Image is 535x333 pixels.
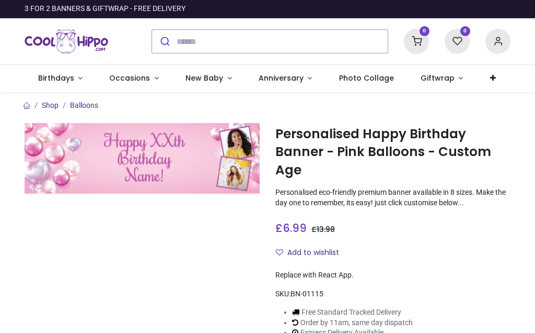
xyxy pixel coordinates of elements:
[152,30,177,53] button: Submit
[283,220,307,236] span: 6.99
[339,73,394,83] span: Photo Collage
[421,73,455,83] span: Giftwrap
[275,220,307,236] span: £
[275,270,510,281] div: Replace with React App.
[172,65,246,92] a: New Baby
[25,27,108,56] a: Logo of Cool Hippo
[38,73,74,83] span: Birthdays
[25,65,96,92] a: Birthdays
[275,289,510,299] div: SKU:
[245,65,325,92] a: Anniversary
[292,307,438,318] li: Free Standard Tracked Delivery
[275,125,510,179] h1: Personalised Happy Birthday Banner - Pink Balloons - Custom Age
[291,4,510,14] iframe: Customer reviews powered by Trustpilot
[275,244,348,262] button: Add to wishlistAdd to wishlist
[42,101,59,109] a: Shop
[445,37,470,45] a: 0
[275,187,510,208] p: Personalised eco-friendly premium banner available in 8 sizes. Make the day one to remember, its ...
[96,65,172,92] a: Occasions
[259,73,304,83] span: Anniversary
[317,224,335,235] span: 13.98
[25,4,185,14] div: 3 FOR 2 BANNERS & GIFTWRAP - FREE DELIVERY
[25,123,260,194] img: Personalised Happy Birthday Banner - Pink Balloons - Custom Age
[404,37,429,45] a: 0
[292,318,438,328] li: Order by 11am, same day dispatch
[276,249,283,256] i: Add to wishlist
[25,27,108,56] img: Cool Hippo
[70,101,98,109] a: Balloons
[311,224,335,235] span: £
[420,26,429,36] sup: 0
[109,73,150,83] span: Occasions
[185,73,223,83] span: New Baby
[460,26,470,36] sup: 0
[407,65,476,92] a: Giftwrap
[290,290,323,298] span: BN-01115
